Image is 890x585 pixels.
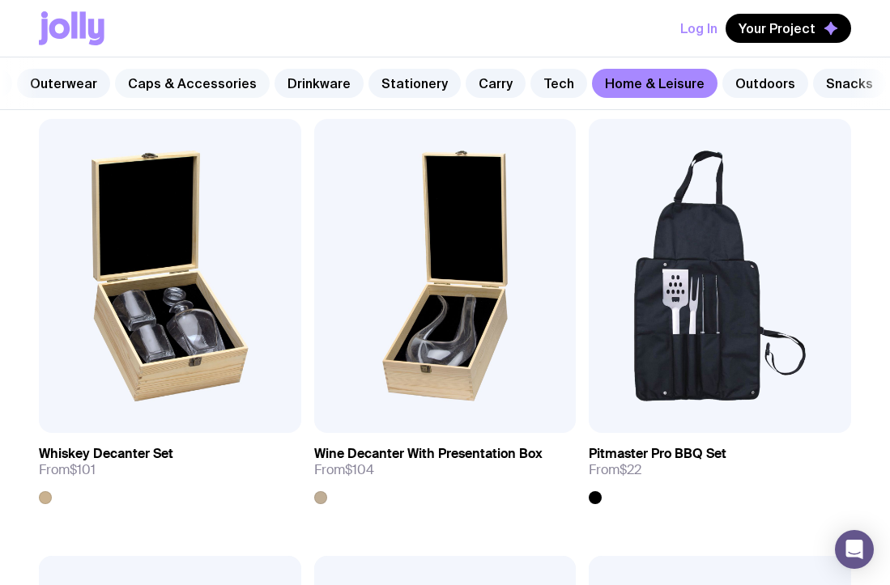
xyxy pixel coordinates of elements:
[680,14,718,43] button: Log In
[275,69,364,98] a: Drinkware
[726,14,851,43] button: Your Project
[530,69,587,98] a: Tech
[368,69,461,98] a: Stationery
[739,20,815,36] span: Your Project
[17,69,110,98] a: Outerwear
[835,530,874,569] div: Open Intercom Messenger
[39,433,301,504] a: Whiskey Decanter SetFrom$101
[589,446,726,462] h3: Pitmaster Pro BBQ Set
[620,461,641,478] span: $22
[813,69,886,98] a: Snacks
[589,433,851,504] a: Pitmaster Pro BBQ SetFrom$22
[722,69,808,98] a: Outdoors
[314,446,543,462] h3: Wine Decanter With Presentation Box
[314,433,577,504] a: Wine Decanter With Presentation BoxFrom$104
[466,69,526,98] a: Carry
[345,461,374,478] span: $104
[314,462,374,478] span: From
[39,462,96,478] span: From
[589,462,641,478] span: From
[115,69,270,98] a: Caps & Accessories
[39,446,173,462] h3: Whiskey Decanter Set
[592,69,718,98] a: Home & Leisure
[70,461,96,478] span: $101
